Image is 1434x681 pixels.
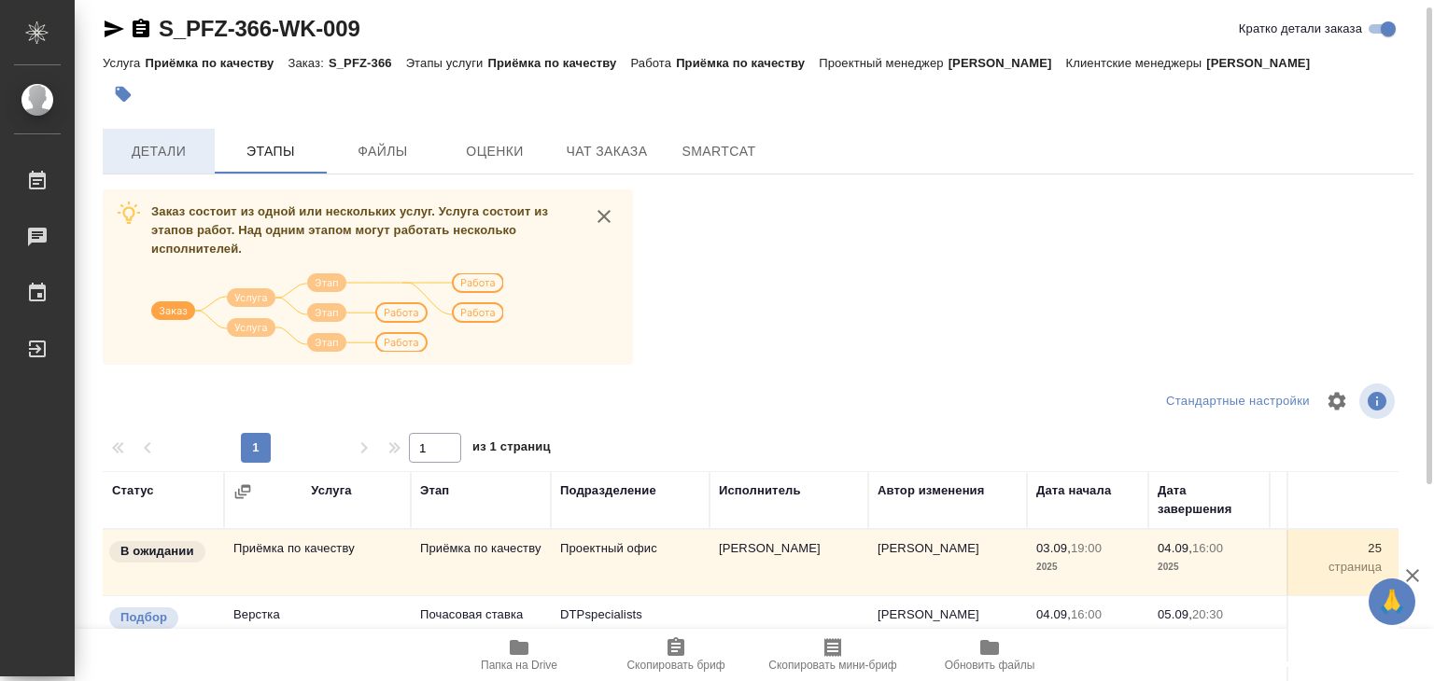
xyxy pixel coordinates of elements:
[819,56,948,70] p: Проектный менеджер
[1071,607,1102,621] p: 16:00
[406,56,488,70] p: Этапы услуги
[754,629,911,681] button: Скопировать мини-бриф
[1279,605,1382,624] p: 1
[1158,541,1192,555] p: 04.09,
[868,596,1027,661] td: [PERSON_NAME]
[945,659,1035,672] span: Обновить файлы
[1158,481,1260,519] div: Дата завершения
[288,56,328,70] p: Заказ:
[1279,539,1382,558] p: 25
[233,482,252,501] button: Сгруппировать
[1158,607,1192,621] p: 05.09,
[420,605,541,643] p: Почасовая ставка верстки
[1158,624,1260,643] p: 2025
[1036,481,1111,500] div: Дата начала
[151,204,548,256] span: Заказ состоит из одной или нескольких услуг. Услуга состоит из этапов работ. Над одним этапом мог...
[1239,20,1362,38] span: Кратко детали заказа
[1161,387,1314,416] div: split button
[224,530,411,595] td: Приёмка по качеству
[949,56,1066,70] p: [PERSON_NAME]
[1279,558,1382,577] p: страница
[1036,558,1139,577] p: 2025
[630,56,676,70] p: Работа
[487,56,630,70] p: Приёмка по качеству
[130,18,152,40] button: Скопировать ссылку
[1206,56,1324,70] p: [PERSON_NAME]
[103,74,144,115] button: Добавить тэг
[1066,56,1207,70] p: Клиентские менеджеры
[1279,624,1382,643] p: страница
[551,596,710,661] td: DTPspecialists
[1376,582,1408,621] span: 🙏
[1314,379,1359,424] span: Настроить таблицу
[120,608,167,627] p: Подбор
[551,530,710,595] td: Проектный офис
[103,18,125,40] button: Скопировать ссылку для ЯМессенджера
[481,659,557,672] span: Папка на Drive
[1359,383,1399,419] span: Посмотреть информацию
[562,140,652,163] span: Чат заказа
[145,56,288,70] p: Приёмка по качеству
[114,140,204,163] span: Детали
[420,539,541,558] p: Приёмка по качеству
[103,56,145,70] p: Услуга
[768,659,896,672] span: Скопировать мини-бриф
[1036,624,1139,643] p: 2025
[472,436,551,463] span: из 1 страниц
[597,629,754,681] button: Скопировать бриф
[1158,558,1260,577] p: 2025
[329,56,406,70] p: S_PFZ-366
[450,140,540,163] span: Оценки
[338,140,428,163] span: Файлы
[224,596,411,661] td: Верстка
[441,629,597,681] button: Папка на Drive
[159,16,360,41] a: S_PFZ-366-WK-009
[674,140,764,163] span: SmartCat
[1192,541,1223,555] p: 16:00
[1036,541,1071,555] p: 03.09,
[311,481,351,500] div: Услуга
[878,481,984,500] div: Автор изменения
[710,530,868,595] td: [PERSON_NAME]
[590,202,618,230] button: close
[226,140,316,163] span: Этапы
[112,481,154,500] div: Статус
[868,530,1027,595] td: [PERSON_NAME]
[120,542,194,561] p: В ожидании
[911,629,1068,681] button: Обновить файлы
[420,481,449,500] div: Этап
[1369,578,1415,625] button: 🙏
[1071,541,1102,555] p: 19:00
[719,481,801,500] div: Исполнитель
[626,659,724,672] span: Скопировать бриф
[1036,607,1071,621] p: 04.09,
[1192,607,1223,621] p: 20:30
[560,481,656,500] div: Подразделение
[676,56,819,70] p: Приёмка по качеству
